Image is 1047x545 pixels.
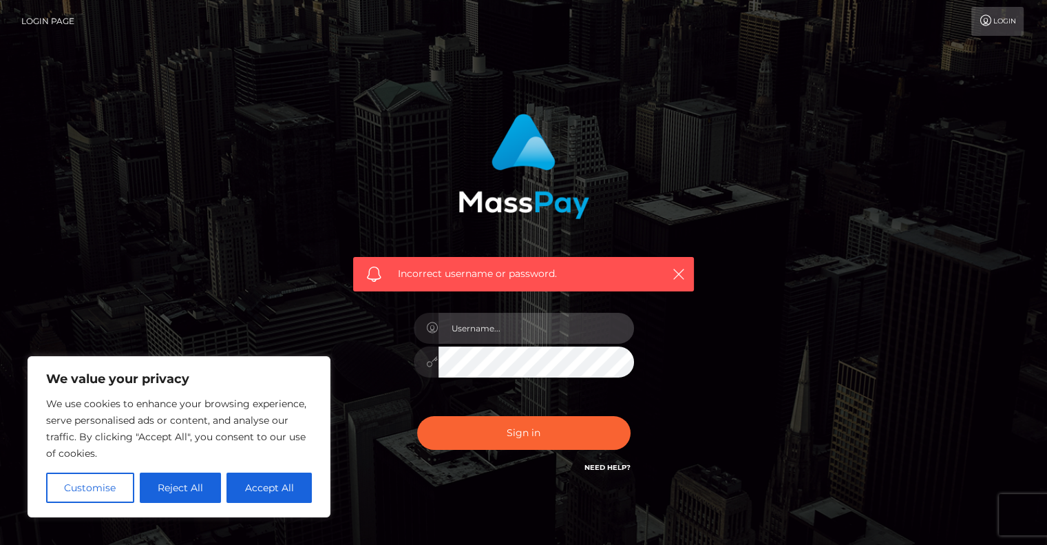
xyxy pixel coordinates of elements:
[140,473,222,503] button: Reject All
[417,416,631,450] button: Sign in
[46,395,312,462] p: We use cookies to enhance your browsing experience, serve personalised ads or content, and analys...
[584,463,631,472] a: Need Help?
[971,7,1024,36] a: Login
[458,114,589,219] img: MassPay Login
[46,371,312,387] p: We value your privacy
[438,313,634,344] input: Username...
[46,473,134,503] button: Customise
[28,356,330,517] div: We value your privacy
[226,473,312,503] button: Accept All
[21,7,74,36] a: Login Page
[398,267,649,281] span: Incorrect username or password.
